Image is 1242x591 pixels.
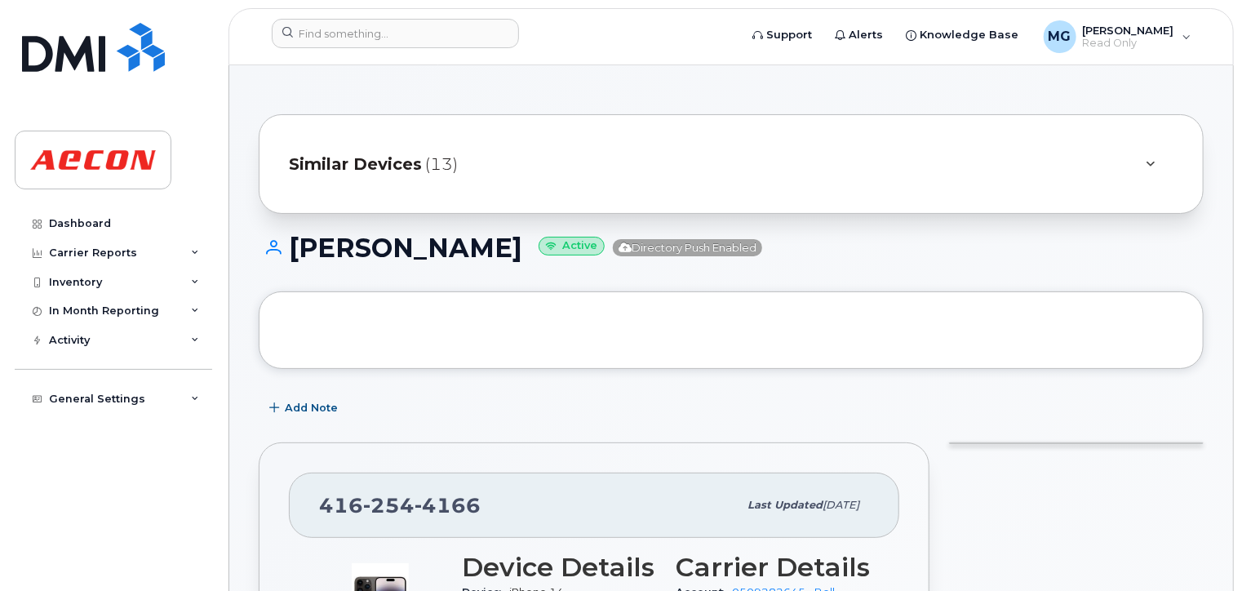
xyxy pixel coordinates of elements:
[259,233,1204,262] h1: [PERSON_NAME]
[676,553,870,582] h3: Carrier Details
[363,493,415,518] span: 254
[747,499,823,511] span: Last updated
[613,239,762,256] span: Directory Push Enabled
[289,153,422,176] span: Similar Devices
[539,237,605,256] small: Active
[259,393,352,423] button: Add Note
[285,400,338,415] span: Add Note
[319,493,481,518] span: 416
[425,153,458,176] span: (13)
[415,493,481,518] span: 4166
[462,553,656,582] h3: Device Details
[823,499,859,511] span: [DATE]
